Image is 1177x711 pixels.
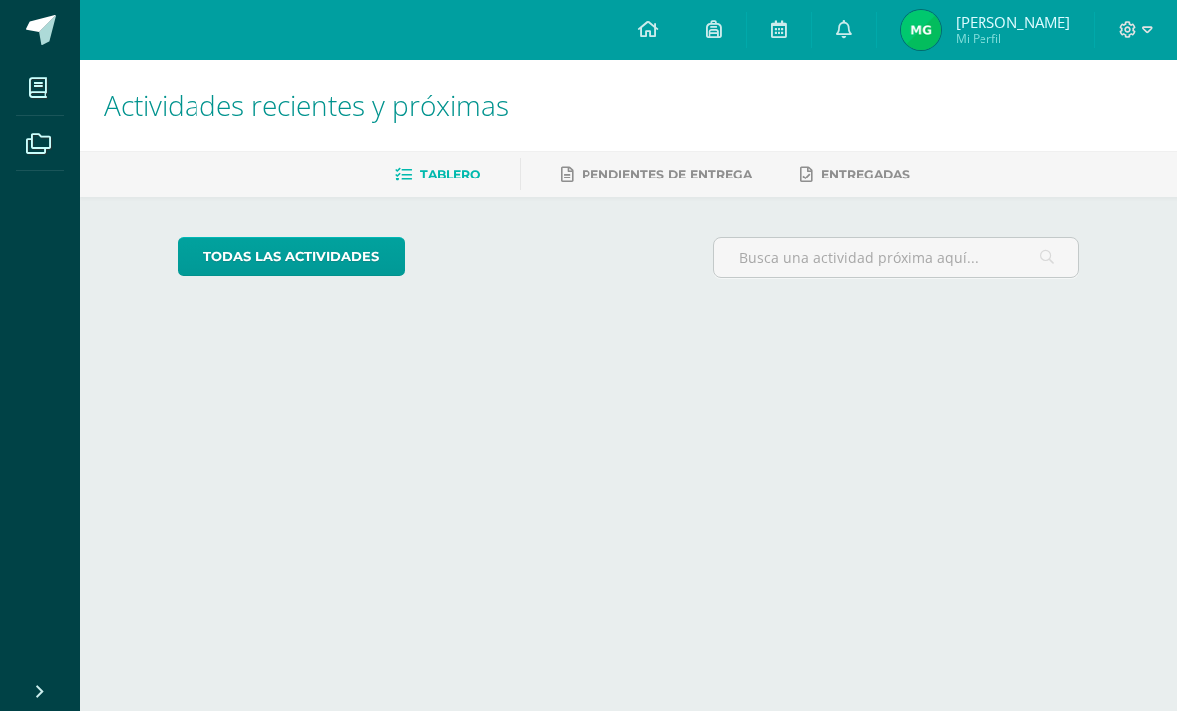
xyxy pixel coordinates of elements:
[956,12,1070,32] span: [PERSON_NAME]
[956,30,1070,47] span: Mi Perfil
[901,10,941,50] img: 513a5fb36f0f51b28d8b6154c48f5937.png
[395,159,480,190] a: Tablero
[420,167,480,181] span: Tablero
[561,159,752,190] a: Pendientes de entrega
[800,159,910,190] a: Entregadas
[582,167,752,181] span: Pendientes de entrega
[821,167,910,181] span: Entregadas
[178,237,405,276] a: todas las Actividades
[714,238,1079,277] input: Busca una actividad próxima aquí...
[104,86,509,124] span: Actividades recientes y próximas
